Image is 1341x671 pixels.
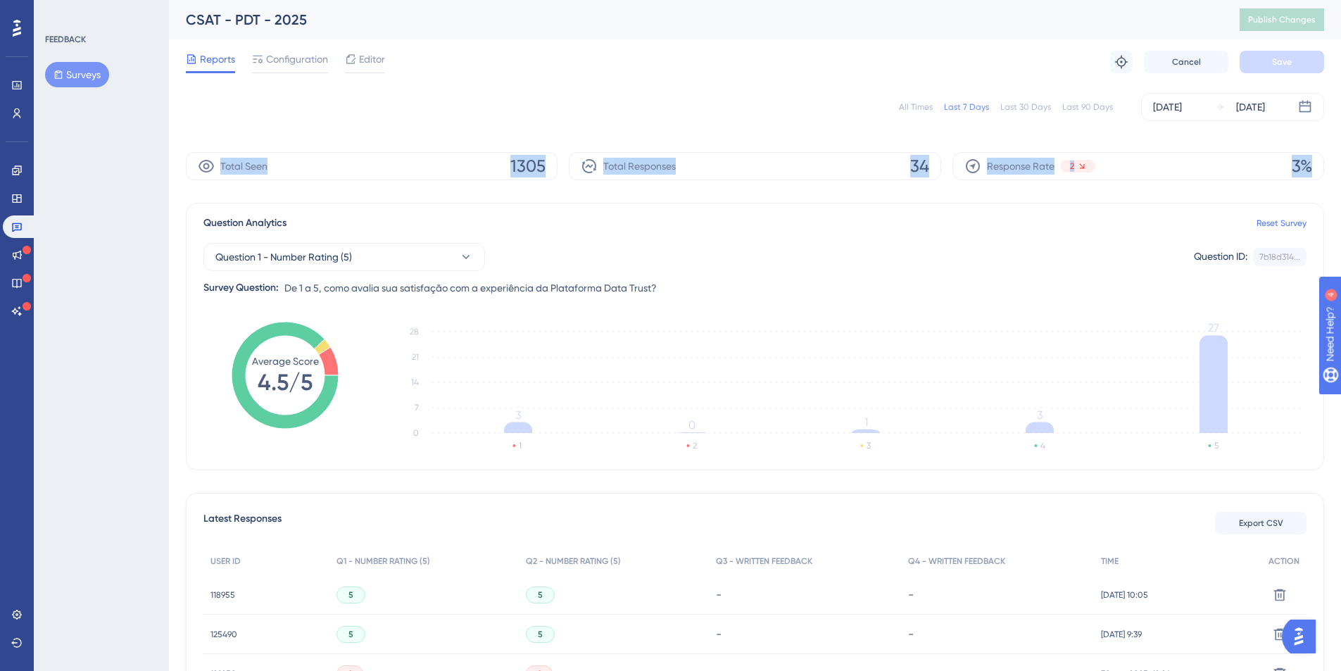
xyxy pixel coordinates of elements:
[526,556,621,567] span: Q2 - NUMBER RATING (5)
[538,629,543,640] span: 5
[348,629,353,640] span: 5
[1282,615,1324,658] iframe: UserGuiding AI Assistant Launcher
[413,428,419,438] tspan: 0
[1101,556,1119,567] span: TIME
[693,441,697,451] text: 2
[266,51,328,68] span: Configuration
[944,101,989,113] div: Last 7 Days
[284,280,657,296] span: De 1 a 5, como avalia sua satisfação com a experiência da Plataforma Data Trust?
[1268,556,1299,567] span: ACTION
[1000,101,1051,113] div: Last 30 Days
[1208,321,1219,334] tspan: 27
[336,556,430,567] span: Q1 - NUMBER RATING (5)
[1194,248,1247,266] div: Question ID:
[1257,218,1307,229] a: Reset Survey
[220,158,267,175] span: Total Seen
[1040,441,1045,451] text: 4
[1272,56,1292,68] span: Save
[203,215,287,232] span: Question Analytics
[210,629,237,640] span: 125490
[1101,589,1148,601] span: [DATE] 10:05
[258,369,313,396] tspan: 4.5/5
[1240,51,1324,73] button: Save
[987,158,1054,175] span: Response Rate
[1240,8,1324,31] button: Publish Changes
[1215,512,1307,534] button: Export CSV
[45,34,86,45] div: FEEDBACK
[603,158,676,175] span: Total Responses
[1292,155,1312,177] span: 3%
[412,352,419,362] tspan: 21
[210,589,235,601] span: 118955
[1037,408,1043,422] tspan: 3
[510,155,546,177] span: 1305
[1062,101,1113,113] div: Last 90 Days
[98,7,102,18] div: 4
[186,10,1204,30] div: CSAT - PDT - 2025
[910,155,929,177] span: 34
[252,356,319,367] tspan: Average Score
[1153,99,1182,115] div: [DATE]
[203,243,485,271] button: Question 1 - Number Rating (5)
[908,588,1087,601] div: -
[1259,251,1300,263] div: 7b18d314...
[1239,518,1283,529] span: Export CSV
[519,441,522,451] text: 1
[410,327,419,337] tspan: 28
[716,588,894,601] div: -
[867,441,871,451] text: 3
[359,51,385,68] span: Editor
[411,377,419,387] tspan: 14
[33,4,88,20] span: Need Help?
[415,403,419,413] tspan: 7
[716,627,894,641] div: -
[908,556,1005,567] span: Q4 - WRITTEN FEEDBACK
[515,408,521,422] tspan: 3
[215,249,352,265] span: Question 1 - Number Rating (5)
[538,589,543,601] span: 5
[45,62,109,87] button: Surveys
[200,51,235,68] span: Reports
[1214,441,1219,451] text: 5
[1144,51,1228,73] button: Cancel
[688,418,695,432] tspan: 0
[899,101,933,113] div: All Times
[908,627,1087,641] div: -
[1101,629,1142,640] span: [DATE] 9:39
[1172,56,1201,68] span: Cancel
[1236,99,1265,115] div: [DATE]
[716,556,812,567] span: Q3 - WRITTEN FEEDBACK
[1248,14,1316,25] span: Publish Changes
[864,415,868,429] tspan: 1
[203,280,279,296] div: Survey Question:
[1070,161,1074,172] span: 2
[348,589,353,601] span: 5
[210,556,241,567] span: USER ID
[203,510,282,536] span: Latest Responses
